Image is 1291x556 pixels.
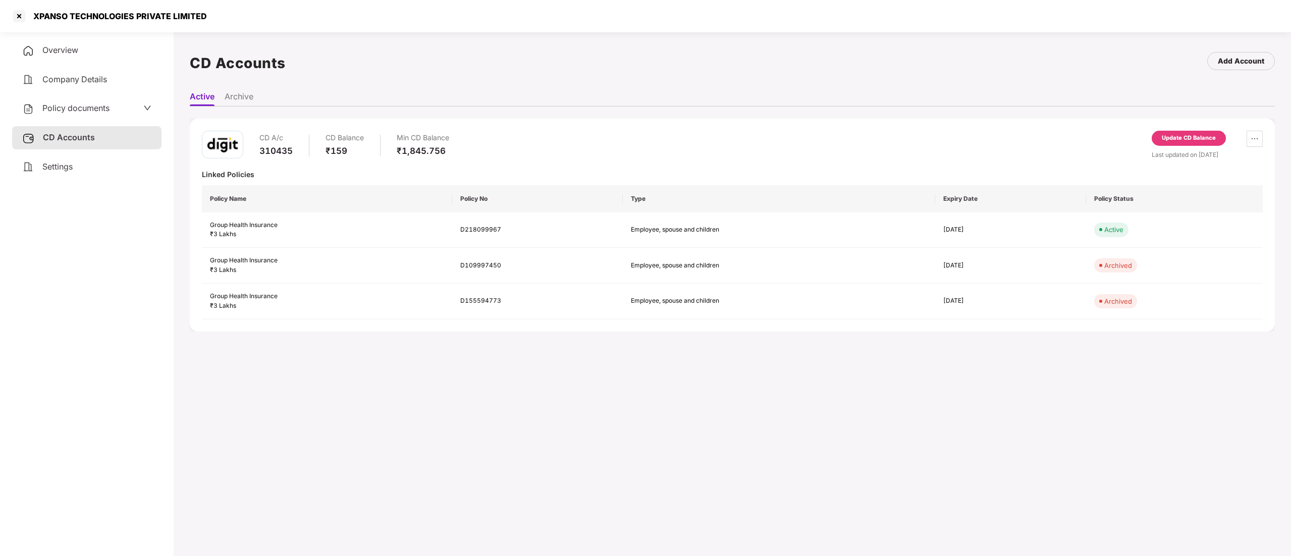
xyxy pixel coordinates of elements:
div: Min CD Balance [397,131,449,145]
span: ₹3 Lakhs [210,266,236,273]
td: [DATE] [935,212,1086,248]
button: ellipsis [1247,131,1263,147]
span: Overview [42,45,78,55]
div: Employee, spouse and children [631,261,742,270]
div: Linked Policies [202,170,1263,179]
img: svg+xml;base64,PHN2ZyB4bWxucz0iaHR0cDovL3d3dy53My5vcmcvMjAwMC9zdmciIHdpZHRoPSIyNCIgaGVpZ2h0PSIyNC... [22,161,34,173]
div: Group Health Insurance [210,220,444,230]
div: Archived [1104,260,1132,270]
div: Archived [1104,296,1132,306]
span: Settings [42,161,73,172]
img: svg+xml;base64,PHN2ZyB4bWxucz0iaHR0cDovL3d3dy53My5vcmcvMjAwMC9zdmciIHdpZHRoPSIyNCIgaGVpZ2h0PSIyNC... [22,74,34,86]
li: Active [190,91,214,106]
th: Policy Name [202,185,452,212]
div: Employee, spouse and children [631,296,742,306]
td: D109997450 [452,248,623,284]
th: Policy No [452,185,623,212]
th: Expiry Date [935,185,1086,212]
span: ₹3 Lakhs [210,302,236,309]
img: svg+xml;base64,PHN2ZyB4bWxucz0iaHR0cDovL3d3dy53My5vcmcvMjAwMC9zdmciIHdpZHRoPSIyNCIgaGVpZ2h0PSIyNC... [22,45,34,57]
span: down [143,104,151,112]
span: Policy documents [42,103,110,113]
td: [DATE] [935,284,1086,319]
img: godigit.png [207,137,238,152]
div: ₹159 [326,145,364,156]
td: D218099967 [452,212,623,248]
img: svg+xml;base64,PHN2ZyB4bWxucz0iaHR0cDovL3d3dy53My5vcmcvMjAwMC9zdmciIHdpZHRoPSIyNCIgaGVpZ2h0PSIyNC... [22,103,34,115]
div: Group Health Insurance [210,292,444,301]
span: ₹3 Lakhs [210,230,236,238]
td: D155594773 [452,284,623,319]
div: Employee, spouse and children [631,225,742,235]
li: Archive [225,91,253,106]
div: CD Balance [326,131,364,145]
div: Group Health Insurance [210,256,444,265]
div: XPANSO TECHNOLOGIES PRIVATE LIMITED [27,11,207,21]
h1: CD Accounts [190,52,286,74]
div: Add Account [1218,55,1264,67]
div: Active [1104,225,1123,235]
td: [DATE] [935,248,1086,284]
div: ₹1,845.756 [397,145,449,156]
span: CD Accounts [43,132,95,142]
span: Company Details [42,74,107,84]
span: ellipsis [1247,135,1262,143]
div: 310435 [259,145,293,156]
th: Policy Status [1086,185,1263,212]
div: Last updated on [DATE] [1152,150,1263,159]
div: Update CD Balance [1162,134,1216,143]
div: CD A/c [259,131,293,145]
img: svg+xml;base64,PHN2ZyB3aWR0aD0iMjUiIGhlaWdodD0iMjQiIHZpZXdCb3g9IjAgMCAyNSAyNCIgZmlsbD0ibm9uZSIgeG... [22,132,35,144]
th: Type [623,185,935,212]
